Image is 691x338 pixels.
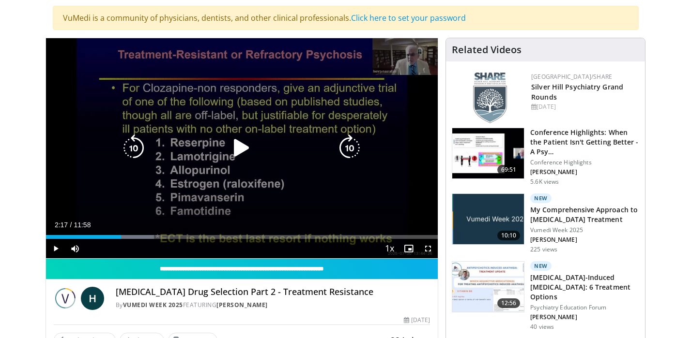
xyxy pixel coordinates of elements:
p: [PERSON_NAME] [530,236,639,244]
a: Click here to set your password [351,13,466,23]
button: Enable picture-in-picture mode [399,239,418,258]
p: 5.6K views [530,178,559,186]
div: By FEATURING [116,301,430,309]
p: [PERSON_NAME] [530,313,639,321]
p: 40 views [530,323,554,331]
button: Play [46,239,65,258]
h3: Conference Highlights: When the Patient Isn't Getting Better - A Psy… [530,128,639,157]
div: [DATE] [531,103,637,111]
a: [GEOGRAPHIC_DATA]/SHARE [531,73,612,81]
a: 69:51 Conference Highlights: When the Patient Isn't Getting Better - A Psy… Conference Highlights... [452,128,639,186]
span: / [70,221,72,229]
a: H [81,287,104,310]
p: New [530,261,552,271]
button: Mute [65,239,85,258]
span: 12:56 [497,298,521,308]
h3: [MEDICAL_DATA]-Induced [MEDICAL_DATA]: 6 Treatment Options [530,273,639,302]
a: [PERSON_NAME] [216,301,268,309]
img: acc69c91-7912-4bad-b845-5f898388c7b9.150x105_q85_crop-smart_upscale.jpg [452,262,524,312]
button: Playback Rate [380,239,399,258]
div: [DATE] [404,316,430,324]
div: VuMedi is a community of physicians, dentists, and other clinical professionals. [53,6,639,30]
p: Conference Highlights [530,159,639,166]
a: Vumedi Week 2025 [123,301,183,309]
img: ae1082c4-cc90-4cd6-aa10-009092bfa42a.jpg.150x105_q85_crop-smart_upscale.jpg [452,194,524,244]
a: Silver Hill Psychiatry Grand Rounds [531,82,623,102]
h4: [MEDICAL_DATA] Drug Selection Part 2 - Treatment Resistance [116,287,430,297]
h3: My Comprehensive Approach to [MEDICAL_DATA] Treatment [530,205,639,224]
p: Psychiatry Education Forum [530,304,639,311]
a: 10:10 New My Comprehensive Approach to [MEDICAL_DATA] Treatment Vumedi Week 2025 [PERSON_NAME] 22... [452,193,639,253]
p: [PERSON_NAME] [530,168,639,176]
video-js: Video Player [46,38,438,259]
img: Vumedi Week 2025 [54,287,77,310]
p: New [530,193,552,203]
button: Fullscreen [418,239,438,258]
img: f8aaeb6d-318f-4fcf-bd1d-54ce21f29e87.png.150x105_q85_autocrop_double_scale_upscale_version-0.2.png [473,73,507,123]
h4: Related Videos [452,44,522,56]
p: 225 views [530,246,557,253]
img: 4362ec9e-0993-4580-bfd4-8e18d57e1d49.150x105_q85_crop-smart_upscale.jpg [452,128,524,178]
span: 11:58 [74,221,91,229]
p: Vumedi Week 2025 [530,226,639,234]
span: 2:17 [55,221,68,229]
span: 69:51 [497,165,521,175]
span: 10:10 [497,231,521,240]
a: 12:56 New [MEDICAL_DATA]-Induced [MEDICAL_DATA]: 6 Treatment Options Psychiatry Education Forum [... [452,261,639,331]
div: Progress Bar [46,235,438,239]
